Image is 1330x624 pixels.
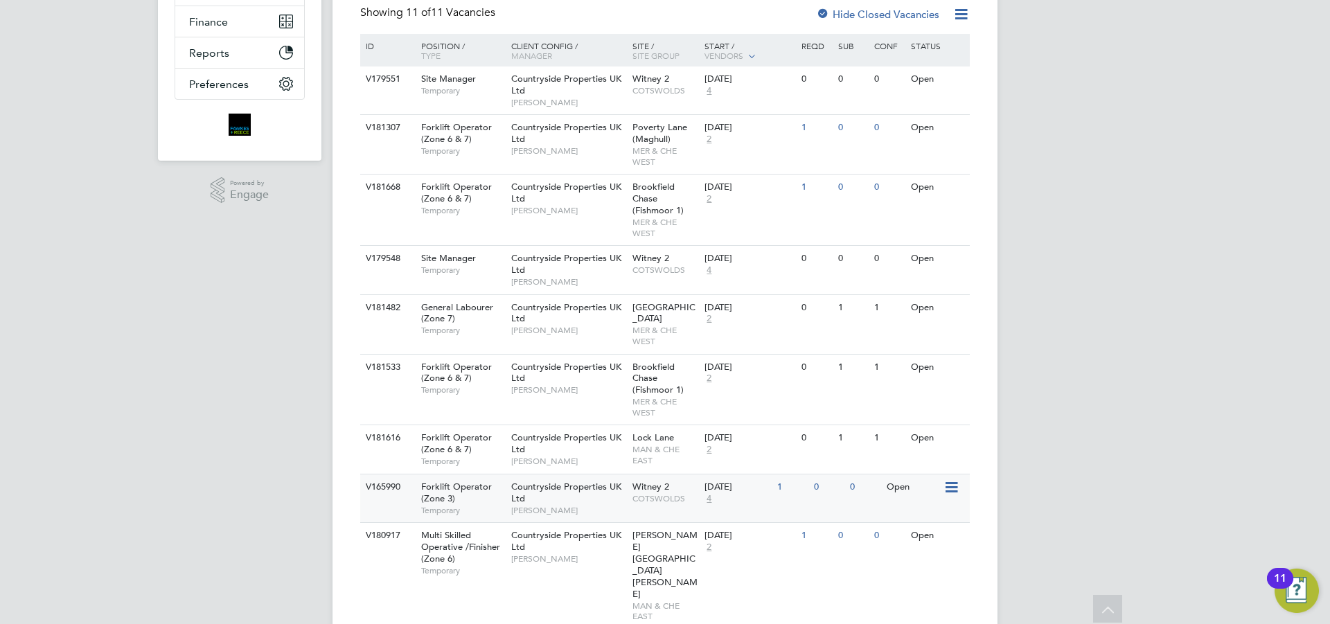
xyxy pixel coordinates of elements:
[632,481,669,492] span: Witney 2
[632,252,669,264] span: Witney 2
[421,325,504,336] span: Temporary
[907,523,968,549] div: Open
[632,121,687,145] span: Poverty Lane (Maghull)
[511,97,626,108] span: [PERSON_NAME]
[362,115,411,141] div: V181307
[189,78,249,91] span: Preferences
[835,523,871,549] div: 0
[632,301,695,325] span: [GEOGRAPHIC_DATA]
[511,505,626,516] span: [PERSON_NAME]
[511,553,626,564] span: [PERSON_NAME]
[846,474,883,500] div: 0
[362,355,411,380] div: V181533
[421,85,504,96] span: Temporary
[704,193,713,205] span: 2
[704,313,713,325] span: 2
[871,523,907,549] div: 0
[411,34,508,67] div: Position /
[704,134,713,145] span: 2
[189,15,228,28] span: Finance
[421,529,500,564] span: Multi Skilled Operative /Finisher (Zone 6)
[704,181,795,193] div: [DATE]
[511,431,621,455] span: Countryside Properties UK Ltd
[798,246,834,271] div: 0
[798,115,834,141] div: 1
[421,265,504,276] span: Temporary
[362,523,411,549] div: V180917
[511,276,626,287] span: [PERSON_NAME]
[632,265,698,276] span: COTSWOLDS
[871,355,907,380] div: 1
[632,600,698,622] span: MAN & CHE EAST
[798,523,834,549] div: 1
[511,529,621,553] span: Countryside Properties UK Ltd
[175,114,305,136] a: Go to home page
[701,34,798,69] div: Start /
[362,66,411,92] div: V179551
[798,175,834,200] div: 1
[511,481,621,504] span: Countryside Properties UK Ltd
[511,181,621,204] span: Countryside Properties UK Ltd
[816,8,939,21] label: Hide Closed Vacancies
[360,6,498,20] div: Showing
[421,50,441,61] span: Type
[704,73,795,85] div: [DATE]
[704,122,795,134] div: [DATE]
[632,361,684,396] span: Brookfield Chase (Fishmoor 1)
[835,355,871,380] div: 1
[511,325,626,336] span: [PERSON_NAME]
[704,444,713,456] span: 2
[362,425,411,451] div: V181616
[230,189,269,201] span: Engage
[907,175,968,200] div: Open
[189,46,229,60] span: Reports
[704,432,795,444] div: [DATE]
[421,121,492,145] span: Forklift Operator (Zone 6 & 7)
[798,295,834,321] div: 0
[871,175,907,200] div: 0
[511,384,626,395] span: [PERSON_NAME]
[511,50,552,61] span: Manager
[871,425,907,451] div: 1
[871,295,907,321] div: 1
[229,114,251,136] img: bromak-logo-retina.png
[511,301,621,325] span: Countryside Properties UK Ltd
[632,145,698,167] span: MER & CHE WEST
[230,177,269,189] span: Powered by
[421,565,504,576] span: Temporary
[511,456,626,467] span: [PERSON_NAME]
[632,50,680,61] span: Site Group
[421,505,504,516] span: Temporary
[907,425,968,451] div: Open
[704,302,795,314] div: [DATE]
[362,34,411,57] div: ID
[704,85,713,97] span: 4
[421,301,493,325] span: General Labourer (Zone 7)
[883,474,943,500] div: Open
[907,246,968,271] div: Open
[704,481,770,493] div: [DATE]
[511,252,621,276] span: Countryside Properties UK Ltd
[774,474,810,500] div: 1
[421,73,476,84] span: Site Manager
[632,217,698,238] span: MER & CHE WEST
[835,425,871,451] div: 1
[175,6,304,37] button: Finance
[362,175,411,200] div: V181668
[211,177,269,204] a: Powered byEngage
[632,396,698,418] span: MER & CHE WEST
[632,431,674,443] span: Lock Lane
[632,73,669,84] span: Witney 2
[421,481,492,504] span: Forklift Operator (Zone 3)
[406,6,495,19] span: 11 Vacancies
[175,69,304,99] button: Preferences
[362,295,411,321] div: V181482
[798,34,834,57] div: Reqd
[871,66,907,92] div: 0
[907,355,968,380] div: Open
[421,384,504,395] span: Temporary
[175,37,304,68] button: Reports
[810,474,846,500] div: 0
[629,34,702,67] div: Site /
[421,456,504,467] span: Temporary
